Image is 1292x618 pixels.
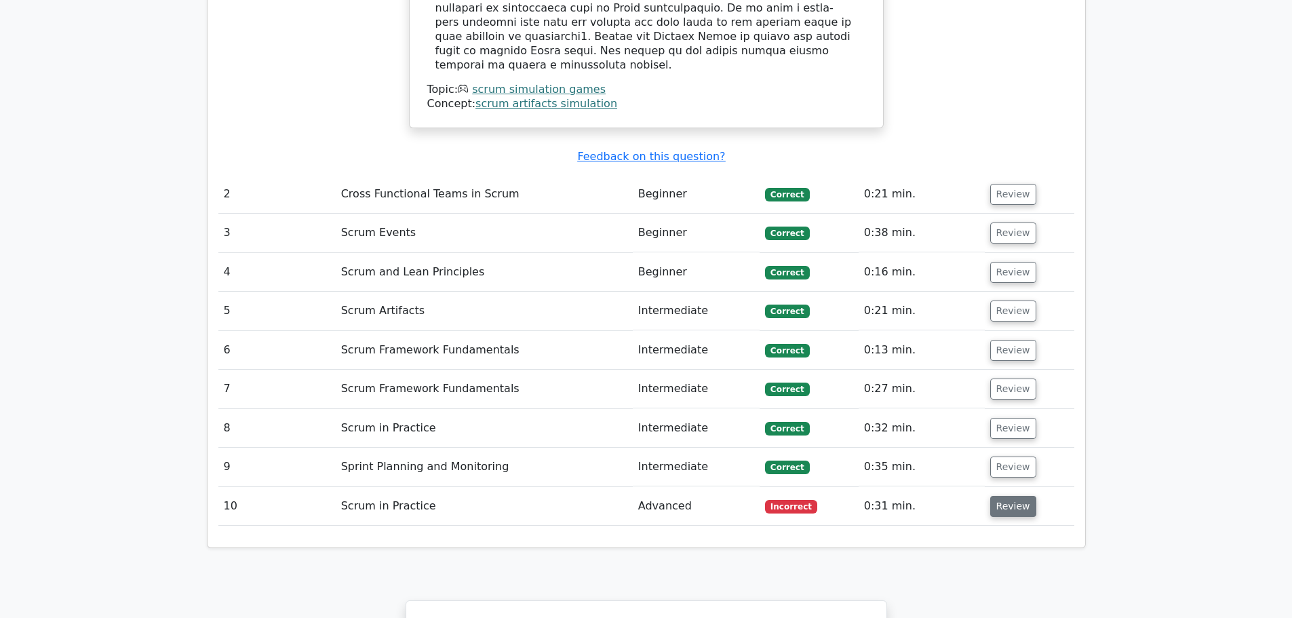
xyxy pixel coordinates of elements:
[336,214,633,252] td: Scrum Events
[859,253,985,292] td: 0:16 min.
[765,500,817,514] span: Incorrect
[859,487,985,526] td: 0:31 min.
[633,175,760,214] td: Beginner
[990,223,1036,244] button: Review
[336,370,633,408] td: Scrum Framework Fundamentals
[218,292,336,330] td: 5
[218,175,336,214] td: 2
[990,301,1036,322] button: Review
[765,344,809,358] span: Correct
[859,331,985,370] td: 0:13 min.
[859,370,985,408] td: 0:27 min.
[765,305,809,318] span: Correct
[336,292,633,330] td: Scrum Artifacts
[218,253,336,292] td: 4
[859,292,985,330] td: 0:21 min.
[765,188,809,201] span: Correct
[633,292,760,330] td: Intermediate
[990,379,1036,400] button: Review
[336,409,633,448] td: Scrum in Practice
[859,448,985,486] td: 0:35 min.
[633,214,760,252] td: Beginner
[990,340,1036,361] button: Review
[218,214,336,252] td: 3
[859,214,985,252] td: 0:38 min.
[765,266,809,279] span: Correct
[633,448,760,486] td: Intermediate
[427,97,865,111] div: Concept:
[990,262,1036,283] button: Review
[427,83,865,97] div: Topic:
[990,496,1036,517] button: Review
[577,150,725,163] a: Feedback on this question?
[218,487,336,526] td: 10
[475,97,617,110] a: scrum artifacts simulation
[765,227,809,240] span: Correct
[859,175,985,214] td: 0:21 min.
[218,409,336,448] td: 8
[472,83,606,96] a: scrum simulation games
[765,383,809,396] span: Correct
[859,409,985,448] td: 0:32 min.
[633,370,760,408] td: Intermediate
[633,253,760,292] td: Beginner
[633,487,760,526] td: Advanced
[765,422,809,436] span: Correct
[218,448,336,486] td: 9
[336,253,633,292] td: Scrum and Lean Principles
[336,487,633,526] td: Scrum in Practice
[336,175,633,214] td: Cross Functional Teams in Scrum
[990,418,1036,439] button: Review
[336,448,633,486] td: Sprint Planning and Monitoring
[633,409,760,448] td: Intermediate
[336,331,633,370] td: Scrum Framework Fundamentals
[218,331,336,370] td: 6
[765,461,809,474] span: Correct
[990,457,1036,478] button: Review
[218,370,336,408] td: 7
[633,331,760,370] td: Intermediate
[990,184,1036,205] button: Review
